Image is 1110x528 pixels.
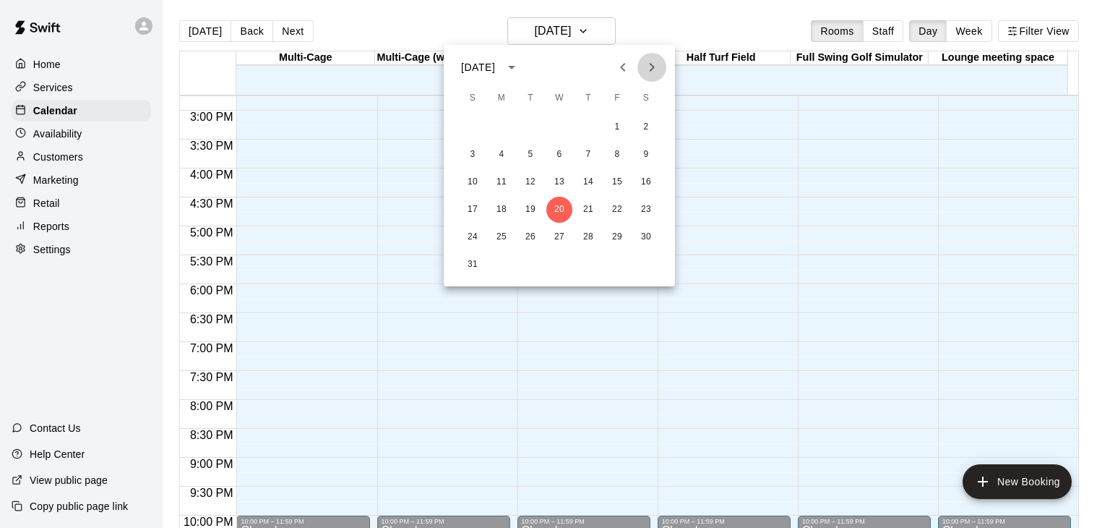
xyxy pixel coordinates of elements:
button: 26 [517,224,543,250]
div: [DATE] [461,60,495,75]
button: calendar view is open, switch to year view [499,55,524,80]
button: 16 [633,169,659,195]
button: 21 [575,197,601,223]
span: Sunday [460,84,486,113]
button: 31 [460,252,486,278]
span: Wednesday [546,84,572,113]
span: Tuesday [517,84,543,113]
span: Thursday [575,84,601,113]
button: 1 [604,114,630,140]
span: Monday [489,84,515,113]
button: 8 [604,142,630,168]
button: 30 [633,224,659,250]
button: 22 [604,197,630,223]
button: 4 [489,142,515,168]
button: 19 [517,197,543,223]
button: 11 [489,169,515,195]
button: 3 [460,142,486,168]
button: 25 [489,224,515,250]
span: Saturday [633,84,659,113]
button: 2 [633,114,659,140]
button: Previous month [608,53,637,82]
button: 7 [575,142,601,168]
button: 23 [633,197,659,223]
button: 9 [633,142,659,168]
button: 6 [546,142,572,168]
button: 12 [517,169,543,195]
button: 13 [546,169,572,195]
button: 10 [460,169,486,195]
button: 5 [517,142,543,168]
button: 18 [489,197,515,223]
button: 24 [460,224,486,250]
button: 15 [604,169,630,195]
button: 17 [460,197,486,223]
button: 29 [604,224,630,250]
span: Friday [604,84,630,113]
button: 20 [546,197,572,223]
button: 28 [575,224,601,250]
button: 27 [546,224,572,250]
button: Next month [637,53,666,82]
button: 14 [575,169,601,195]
